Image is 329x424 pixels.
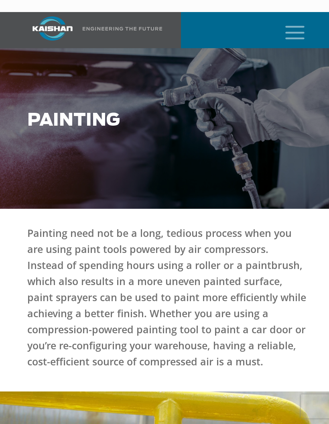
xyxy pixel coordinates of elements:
[22,12,162,48] a: Kaishan USA
[83,27,162,31] img: Engineering the future
[27,108,136,133] h1: Painting
[282,23,296,37] a: mobile menu
[27,225,307,369] p: Painting need not be a long, tedious process when you are using paint tools powered by air compre...
[22,16,83,41] img: kaishan logo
